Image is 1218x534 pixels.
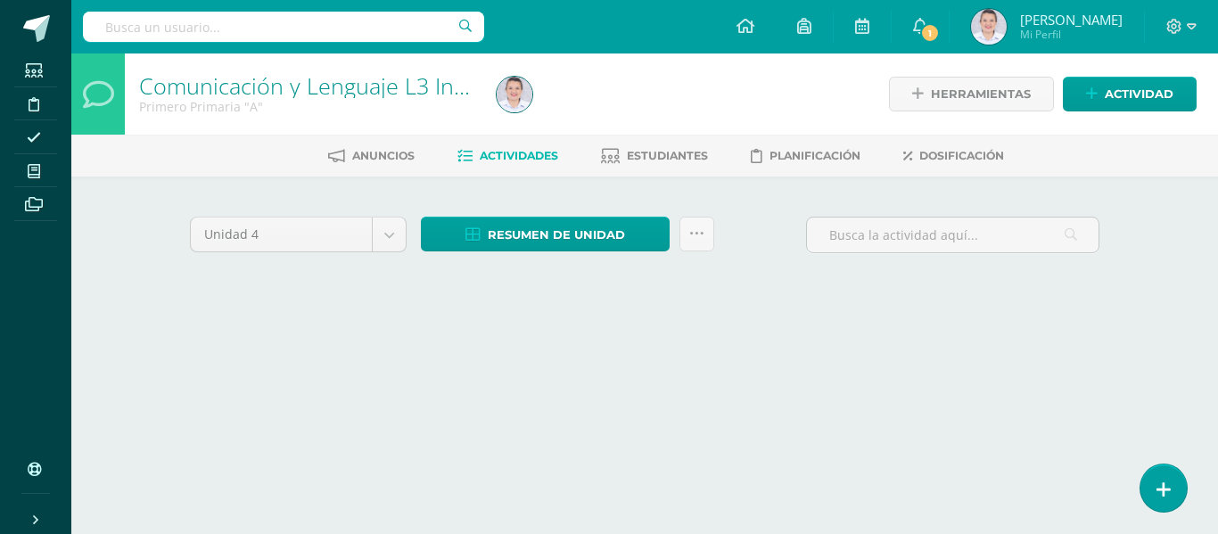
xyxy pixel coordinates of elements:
span: Actividad [1105,78,1173,111]
input: Busca un usuario... [83,12,484,42]
span: Unidad 4 [204,218,358,251]
span: Mi Perfil [1020,27,1123,42]
a: Estudiantes [601,142,708,170]
span: 1 [920,23,940,43]
input: Busca la actividad aquí... [807,218,1099,252]
span: Dosificación [919,149,1004,162]
a: Planificación [751,142,860,170]
a: Dosificación [903,142,1004,170]
span: Estudiantes [627,149,708,162]
img: 1feab614e9dae1ce5b0690ff07c01e80.png [497,77,532,112]
a: Unidad 4 [191,218,406,251]
span: Herramientas [931,78,1031,111]
img: 1feab614e9dae1ce5b0690ff07c01e80.png [971,9,1007,45]
span: [PERSON_NAME] [1020,11,1123,29]
span: Resumen de unidad [488,218,625,251]
span: Actividades [480,149,558,162]
a: Actividad [1063,77,1197,111]
a: Resumen de unidad [421,217,670,251]
span: Anuncios [352,149,415,162]
a: Herramientas [889,77,1054,111]
h1: Comunicación y Lenguaje L3 Inglés [139,73,475,98]
div: Primero Primaria 'A' [139,98,475,115]
span: Planificación [769,149,860,162]
a: Comunicación y Lenguaje L3 Inglés [139,70,494,101]
a: Anuncios [328,142,415,170]
a: Actividades [457,142,558,170]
